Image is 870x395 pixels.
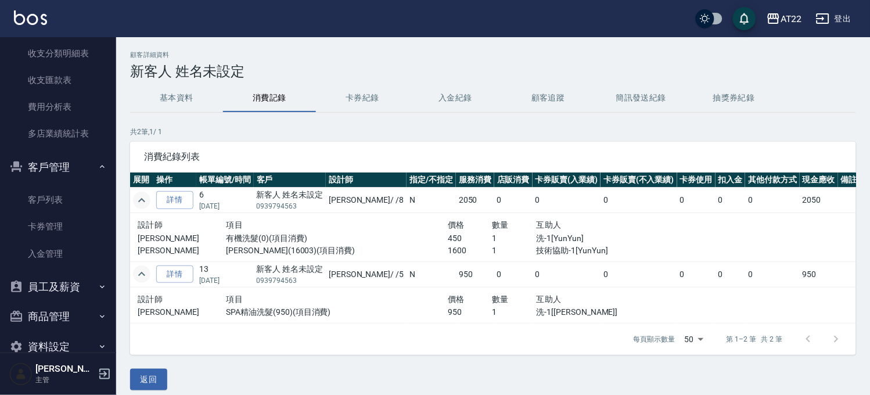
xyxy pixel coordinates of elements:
[257,201,323,211] p: 0939794563
[5,152,112,182] button: 客戶管理
[35,363,95,375] h5: [PERSON_NAME]
[409,84,502,112] button: 入金紀錄
[800,173,838,188] th: 現金應收
[138,306,227,318] p: [PERSON_NAME]
[745,173,800,188] th: 其他付款方式
[492,306,537,318] p: 1
[196,261,254,287] td: 13
[153,173,196,188] th: 操作
[716,173,746,188] th: 扣入金
[733,7,756,30] button: save
[199,275,251,286] p: [DATE]
[5,213,112,240] a: 卡券管理
[494,188,533,213] td: 0
[502,84,595,112] button: 顧客追蹤
[456,188,494,213] td: 2050
[326,261,407,287] td: [PERSON_NAME] / /5
[407,188,456,213] td: N
[156,265,193,283] a: 詳情
[448,245,492,257] p: 1600
[537,295,562,304] span: 互助人
[5,272,112,302] button: 員工及薪資
[5,67,112,94] a: 收支匯款表
[494,173,533,188] th: 店販消費
[727,334,783,344] p: 第 1–2 筆 共 2 筆
[595,84,688,112] button: 簡訊發送紀錄
[533,173,601,188] th: 卡券販賣(入業績)
[254,173,326,188] th: 客戶
[5,120,112,147] a: 多店業績統計表
[492,220,509,229] span: 數量
[537,220,562,229] span: 互助人
[227,306,448,318] p: SPA精油洗髮(950)(項目消費)
[537,245,670,257] p: 技術協助-1[YunYun]
[537,306,670,318] p: 洗-1[[PERSON_NAME]]
[257,275,323,286] p: 0939794563
[537,232,670,245] p: 洗-1[YunYun]
[199,201,251,211] p: [DATE]
[838,173,860,188] th: 備註
[762,7,807,31] button: AT22
[133,265,150,283] button: expand row
[254,188,326,213] td: 新客人 姓名未設定
[156,191,193,209] a: 詳情
[677,173,716,188] th: 卡券使用
[456,173,494,188] th: 服務消費
[716,261,746,287] td: 0
[407,173,456,188] th: 指定/不指定
[677,188,716,213] td: 0
[448,295,465,304] span: 價格
[5,40,112,67] a: 收支分類明細表
[138,295,163,304] span: 設計師
[227,295,243,304] span: 項目
[130,369,167,390] button: 返回
[227,245,448,257] p: [PERSON_NAME](16003)(項目消費)
[688,84,781,112] button: 抽獎券紀錄
[227,220,243,229] span: 項目
[492,295,509,304] span: 數量
[716,188,746,213] td: 0
[130,84,223,112] button: 基本資料
[223,84,316,112] button: 消費記錄
[196,188,254,213] td: 6
[130,127,856,137] p: 共 2 筆, 1 / 1
[601,188,677,213] td: 0
[316,84,409,112] button: 卡券紀錄
[326,173,407,188] th: 設計師
[130,63,856,80] h3: 新客人 姓名未設定
[601,261,677,287] td: 0
[130,173,153,188] th: 展開
[196,173,254,188] th: 帳單編號/時間
[138,245,227,257] p: [PERSON_NAME]
[745,188,800,213] td: 0
[811,8,856,30] button: 登出
[5,301,112,332] button: 商品管理
[133,192,150,209] button: expand row
[14,10,47,25] img: Logo
[254,261,326,287] td: 新客人 姓名未設定
[601,173,677,188] th: 卡券販賣(不入業績)
[448,232,492,245] p: 450
[448,220,465,229] span: 價格
[5,94,112,120] a: 費用分析表
[144,151,842,163] span: 消費紀錄列表
[634,334,675,344] p: 每頁顯示數量
[680,324,708,355] div: 50
[227,232,448,245] p: 有機洗髮(0)(項目消費)
[800,261,838,287] td: 950
[781,12,802,26] div: AT22
[533,188,601,213] td: 0
[492,245,537,257] p: 1
[533,261,601,287] td: 0
[677,261,716,287] td: 0
[456,261,494,287] td: 950
[138,220,163,229] span: 設計師
[326,188,407,213] td: [PERSON_NAME] / /8
[745,261,800,287] td: 0
[407,261,456,287] td: N
[9,362,33,386] img: Person
[130,51,856,59] h2: 顧客詳細資料
[494,261,533,287] td: 0
[800,188,838,213] td: 2050
[5,186,112,213] a: 客戶列表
